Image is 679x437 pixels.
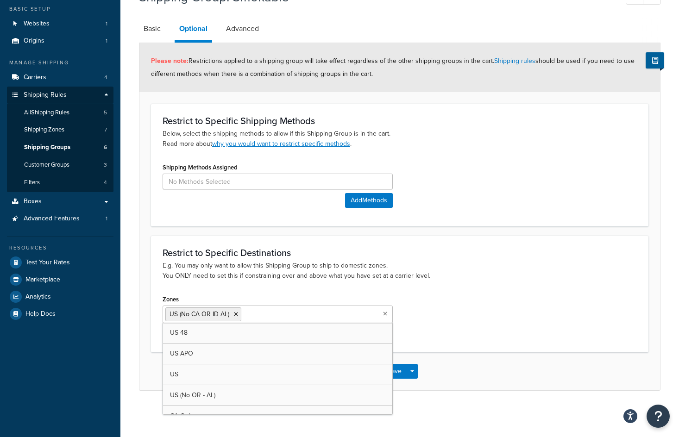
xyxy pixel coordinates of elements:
[106,215,107,223] span: 1
[7,121,113,138] a: Shipping Zones7
[25,259,70,267] span: Test Your Rates
[24,215,80,223] span: Advanced Features
[24,37,44,45] span: Origins
[7,121,113,138] li: Shipping Zones
[24,91,67,99] span: Shipping Rules
[7,139,113,156] a: Shipping Groups6
[7,174,113,191] a: Filters4
[7,244,113,252] div: Resources
[7,104,113,121] a: AllShipping Rules5
[24,126,64,134] span: Shipping Zones
[163,129,637,149] p: Below, select the shipping methods to allow if this Shipping Group is in the cart. Read more about .
[106,37,107,45] span: 1
[24,161,69,169] span: Customer Groups
[382,364,407,379] button: Save
[151,56,635,79] span: Restrictions applied to a shipping group will take effect regardless of the other shipping groups...
[7,32,113,50] li: Origins
[163,406,392,426] a: CA Only
[24,20,50,28] span: Websites
[170,411,194,421] span: CA Only
[163,248,637,258] h3: Restrict to Specific Destinations
[7,139,113,156] li: Shipping Groups
[7,193,113,210] a: Boxes
[170,349,193,358] span: US APO
[106,20,107,28] span: 1
[24,74,46,81] span: Carriers
[163,174,393,189] input: No Methods Selected
[170,390,215,400] span: US (No OR - AL)
[7,306,113,322] a: Help Docs
[170,309,229,319] span: US (No CA OR ID AL)
[7,156,113,174] a: Customer Groups3
[7,87,113,192] li: Shipping Rules
[221,18,264,40] a: Advanced
[7,5,113,13] div: Basic Setup
[7,254,113,271] a: Test Your Rates
[163,116,637,126] h3: Restrict to Specific Shipping Methods
[163,261,637,281] p: E.g. You may only want to allow this Shipping Group to ship to domestic zones. You ONLY need to s...
[7,156,113,174] li: Customer Groups
[104,179,107,187] span: 4
[646,52,664,69] button: Show Help Docs
[7,15,113,32] li: Websites
[104,74,107,81] span: 4
[7,69,113,86] li: Carriers
[7,59,113,67] div: Manage Shipping
[7,210,113,227] li: Advanced Features
[494,56,535,66] a: Shipping rules
[7,174,113,191] li: Filters
[24,109,69,117] span: All Shipping Rules
[163,343,392,364] a: US APO
[25,276,60,284] span: Marketplace
[25,310,56,318] span: Help Docs
[7,87,113,104] a: Shipping Rules
[7,69,113,86] a: Carriers4
[170,328,188,337] span: US 48
[163,323,392,343] a: US 48
[25,293,51,301] span: Analytics
[24,198,42,206] span: Boxes
[163,385,392,406] a: US (No OR - AL)
[163,364,392,385] a: US
[212,139,350,149] a: why you would want to restrict specific methods
[163,164,238,171] label: Shipping Methods Assigned
[104,126,107,134] span: 7
[24,179,40,187] span: Filters
[151,56,189,66] strong: Please note:
[7,271,113,288] a: Marketplace
[104,144,107,151] span: 6
[345,193,393,208] button: AddMethods
[7,288,113,305] a: Analytics
[170,369,178,379] span: US
[24,144,70,151] span: Shipping Groups
[163,296,179,303] label: Zones
[175,18,212,43] a: Optional
[104,161,107,169] span: 3
[7,210,113,227] a: Advanced Features1
[7,15,113,32] a: Websites1
[7,32,113,50] a: Origins1
[139,18,165,40] a: Basic
[647,405,670,428] button: Open Resource Center
[104,109,107,117] span: 5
